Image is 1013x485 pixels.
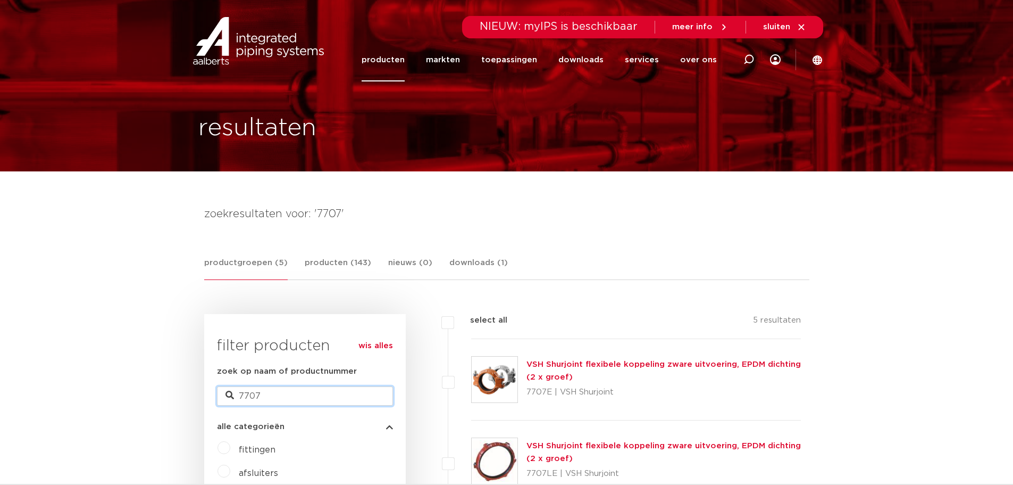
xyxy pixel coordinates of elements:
[358,340,393,352] a: wis alles
[217,365,357,378] label: zoek op naam of productnummer
[672,23,713,31] span: meer info
[763,23,790,31] span: sluiten
[526,360,801,381] a: VSH Shurjoint flexibele koppeling zware uitvoering, EPDM dichting (2 x groef)
[526,465,801,482] p: 7707LE | VSH Shurjoint
[362,38,717,81] nav: Menu
[217,423,284,431] span: alle categorieën
[481,38,537,81] a: toepassingen
[426,38,460,81] a: markten
[672,22,729,32] a: meer info
[770,38,781,81] div: my IPS
[204,205,809,223] h4: zoekresultaten voor: '7707'
[217,335,393,357] h3: filter producten
[526,442,801,463] a: VSH Shurjoint flexibele koppeling zware uitvoering, EPDM dichting (2 x groef)
[763,22,806,32] a: sluiten
[480,21,638,32] span: NIEUW: myIPS is beschikbaar
[526,384,801,401] p: 7707E | VSH Shurjoint
[625,38,659,81] a: services
[305,257,371,280] a: producten (143)
[558,38,604,81] a: downloads
[753,314,801,331] p: 5 resultaten
[680,38,717,81] a: over ons
[472,357,517,402] img: Thumbnail for VSH Shurjoint flexibele koppeling zware uitvoering, EPDM dichting (2 x groef)
[454,314,507,327] label: select all
[449,257,508,280] a: downloads (1)
[472,438,517,484] img: Thumbnail for VSH Shurjoint flexibele koppeling zware uitvoering, EPDM dichting (2 x groef)
[239,446,275,454] a: fittingen
[239,469,278,478] a: afsluiters
[362,38,405,81] a: producten
[217,423,393,431] button: alle categorieën
[217,387,393,406] input: zoeken
[198,111,316,145] h1: resultaten
[388,257,432,280] a: nieuws (0)
[204,257,288,280] a: productgroepen (5)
